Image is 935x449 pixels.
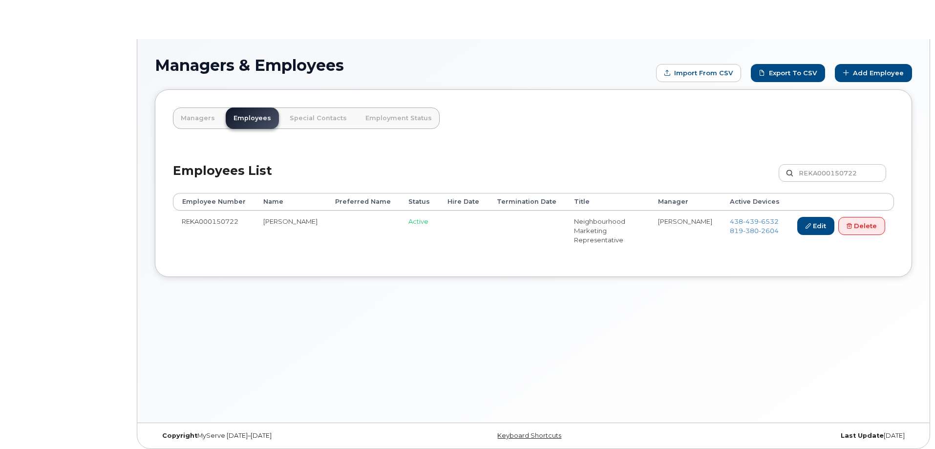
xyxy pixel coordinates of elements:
td: Neighbourhood Marketing Representative [565,211,649,250]
span: Active [408,217,428,225]
th: Status [400,193,439,211]
td: REKA000150722 [173,211,255,250]
a: Managers [173,107,223,129]
th: Preferred Name [326,193,400,211]
a: Edit [797,217,834,235]
li: [PERSON_NAME] [658,217,712,226]
span: 439 [743,217,759,225]
td: [PERSON_NAME] [255,211,326,250]
th: Title [565,193,649,211]
a: Employment Status [358,107,440,129]
span: 6532 [759,217,779,225]
a: Add Employee [835,64,912,82]
th: Termination Date [488,193,565,211]
div: [DATE] [659,432,912,440]
th: Name [255,193,326,211]
h2: Employees List [173,164,272,193]
a: Export to CSV [751,64,825,82]
th: Employee Number [173,193,255,211]
a: Delete [838,217,885,235]
th: Hire Date [439,193,488,211]
form: Import from CSV [656,64,741,82]
span: 819 [730,227,779,235]
strong: Last Update [841,432,884,439]
a: Special Contacts [282,107,355,129]
th: Active Devices [721,193,788,211]
a: Employees [226,107,279,129]
span: 380 [743,227,759,235]
span: 438 [730,217,779,225]
span: 2604 [759,227,779,235]
a: 4384396532 [730,217,779,225]
strong: Copyright [162,432,197,439]
th: Manager [649,193,721,211]
h1: Managers & Employees [155,57,651,74]
div: MyServe [DATE]–[DATE] [155,432,407,440]
a: 8193802604 [730,227,779,235]
a: Keyboard Shortcuts [497,432,561,439]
